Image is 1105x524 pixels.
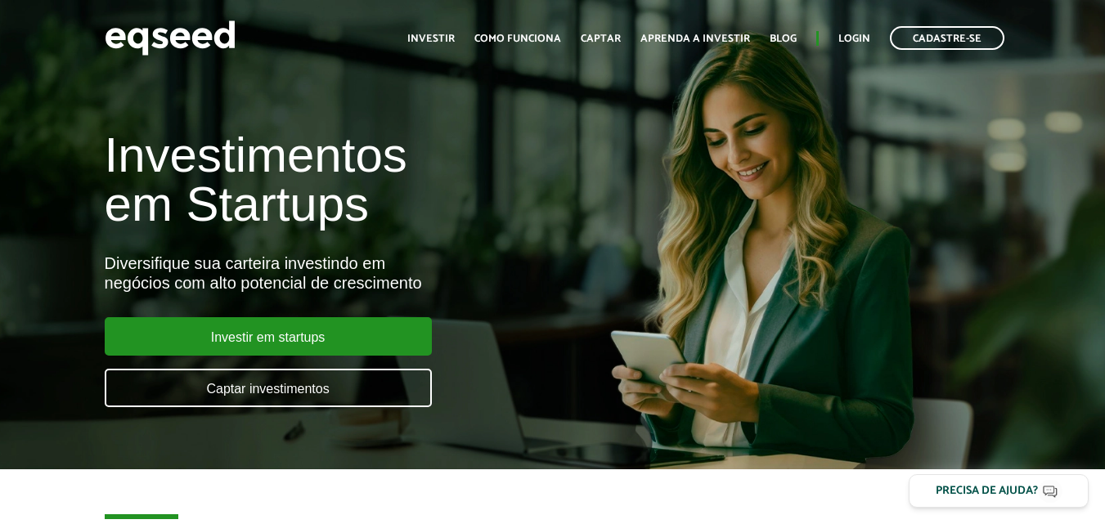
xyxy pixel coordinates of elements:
[105,253,633,293] div: Diversifique sua carteira investindo em negócios com alto potencial de crescimento
[838,34,870,44] a: Login
[105,16,236,60] img: EqSeed
[105,131,633,229] h1: Investimentos em Startups
[640,34,750,44] a: Aprenda a investir
[474,34,561,44] a: Como funciona
[407,34,455,44] a: Investir
[105,369,432,407] a: Captar investimentos
[890,26,1004,50] a: Cadastre-se
[105,317,432,356] a: Investir em startups
[770,34,797,44] a: Blog
[581,34,621,44] a: Captar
